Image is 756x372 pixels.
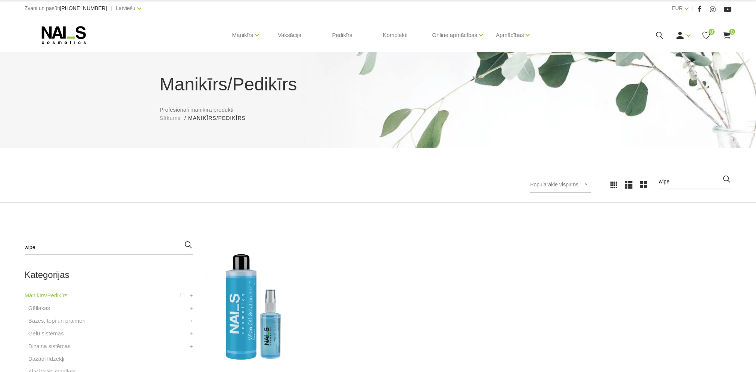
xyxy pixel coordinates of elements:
a: 0 [701,31,711,40]
input: Meklēt produktus ... [659,174,731,189]
a: Manikīrs [232,20,253,50]
a: EUR [672,4,683,13]
span: 11 [179,291,186,300]
a: Manikīrs/Pedikīrs [25,291,68,300]
span: | [692,4,694,13]
span: Sākums [160,115,181,121]
a: Online apmācības [432,20,477,50]
a: 0 [722,31,731,40]
a: Vaksācija [272,17,307,53]
div: Profesionāli manikīra produkti [154,71,602,122]
a: + [190,316,193,325]
span: 0 [729,29,735,35]
a: Pedikīrs [326,17,358,53]
span: | [111,4,112,13]
a: + [190,329,193,338]
a: + [190,291,193,300]
a: Latviešu [116,4,136,13]
a: Apmācības [496,20,524,50]
h2: Kategorijas [25,270,193,280]
h1: Manikīrs/Pedikīrs [160,71,597,98]
a: Komplekti [377,17,414,53]
span: Populārākie vispirms [530,182,578,187]
a: + [190,304,193,313]
span: 0 [709,29,715,35]
li: Manikīrs/Pedikīrs [188,114,253,122]
input: Meklēt produktus ... [25,240,193,255]
a: Bāzes, topi un praimeri [28,316,85,325]
a: Sākums [160,114,181,122]
a: + [190,342,193,351]
a: Gēlu sistēmas [28,329,64,338]
a: Gēllakas [28,304,50,313]
a: Dažādi līdzekļi [28,354,65,363]
div: Zvani un pasūti [25,4,107,13]
a: Dizaina sistēmas [28,342,71,351]
a: [PHONE_NUMBER] [60,6,107,11]
span: [PHONE_NUMBER] [60,5,107,11]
